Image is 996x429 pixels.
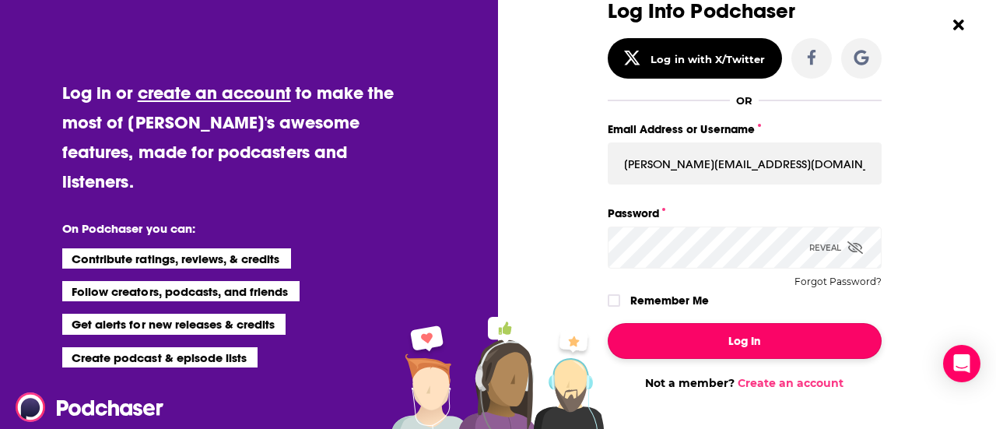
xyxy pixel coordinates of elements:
[630,290,709,311] label: Remember Me
[809,227,863,269] div: Reveal
[608,119,882,139] label: Email Address or Username
[738,376,843,390] a: Create an account
[608,376,882,390] div: Not a member?
[62,221,373,236] li: On Podchaser you can:
[62,281,300,301] li: Follow creators, podcasts, and friends
[16,392,153,422] a: Podchaser - Follow, Share and Rate Podcasts
[651,53,765,65] div: Log in with X/Twitter
[16,392,165,422] img: Podchaser - Follow, Share and Rate Podcasts
[608,323,882,359] button: Log In
[944,10,973,40] button: Close Button
[608,38,782,79] button: Log in with X/Twitter
[608,142,882,185] input: Email Address or Username
[62,314,286,334] li: Get alerts for new releases & credits
[943,345,980,382] div: Open Intercom Messenger
[138,82,291,104] a: create an account
[62,248,291,269] li: Contribute ratings, reviews, & credits
[794,276,882,287] button: Forgot Password?
[736,94,752,107] div: OR
[608,203,882,223] label: Password
[62,347,258,367] li: Create podcast & episode lists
